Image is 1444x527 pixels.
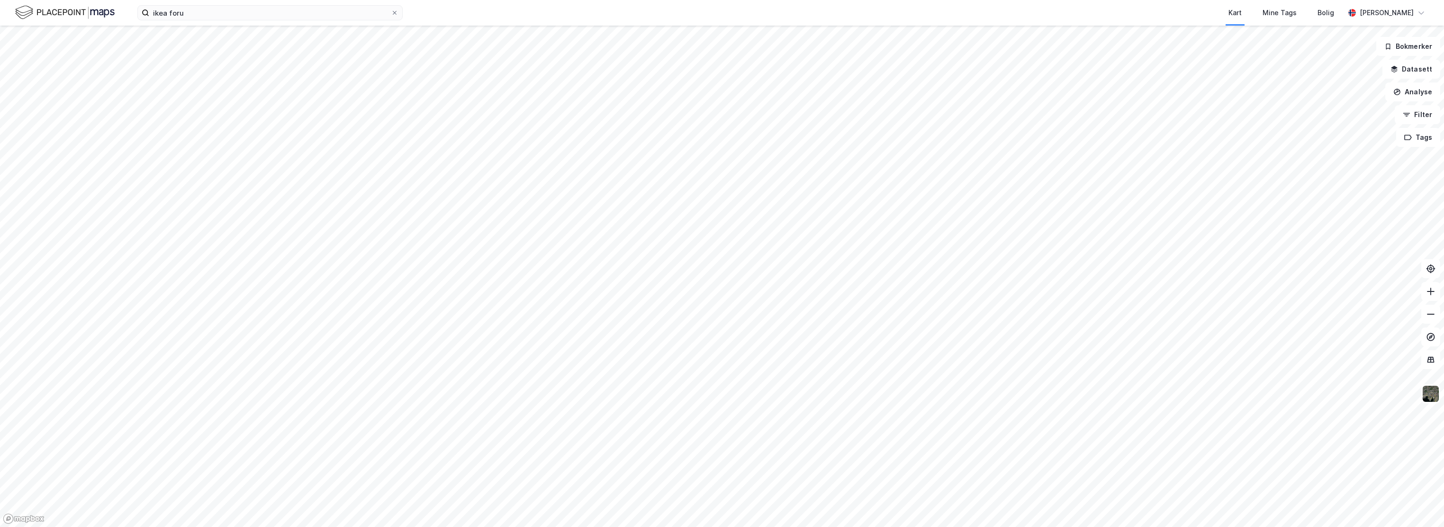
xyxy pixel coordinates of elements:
div: Kontrollprogram for chat [1397,482,1444,527]
div: Mine Tags [1263,7,1297,18]
button: Filter [1395,105,1440,124]
button: Datasett [1382,60,1440,79]
div: Kart [1228,7,1242,18]
button: Bokmerker [1376,37,1440,56]
img: 9k= [1422,385,1440,403]
button: Analyse [1385,82,1440,101]
iframe: Chat Widget [1397,482,1444,527]
div: [PERSON_NAME] [1360,7,1414,18]
button: Tags [1396,128,1440,147]
img: logo.f888ab2527a4732fd821a326f86c7f29.svg [15,4,115,21]
div: Bolig [1318,7,1334,18]
input: Søk på adresse, matrikkel, gårdeiere, leietakere eller personer [149,6,391,20]
a: Mapbox homepage [3,513,45,524]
